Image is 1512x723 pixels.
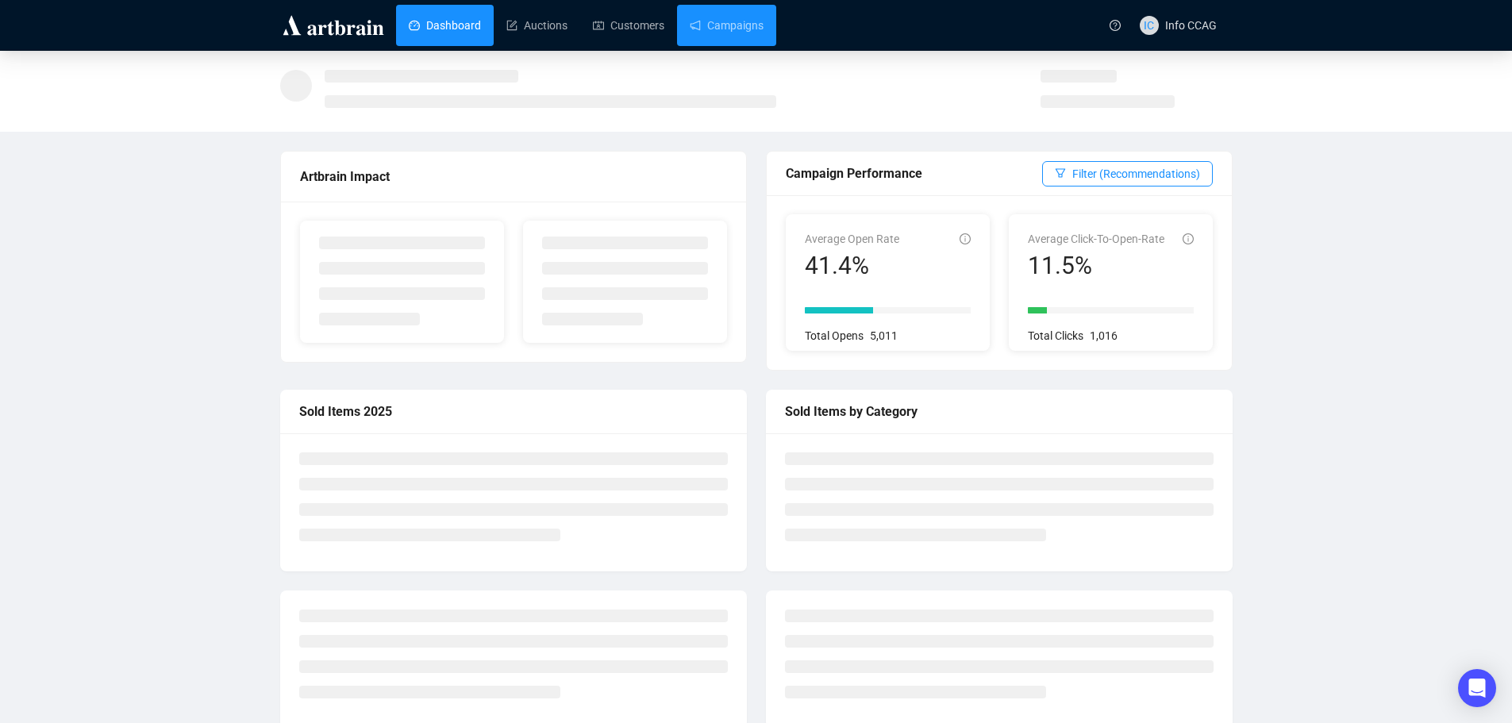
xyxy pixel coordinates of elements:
span: question-circle [1110,20,1121,31]
span: IC [1144,17,1154,34]
span: filter [1055,167,1066,179]
span: Info CCAG [1165,19,1217,32]
span: info-circle [1183,233,1194,244]
div: Campaign Performance [786,163,1042,183]
a: Campaigns [690,5,764,46]
div: Sold Items by Category [785,402,1214,421]
span: 5,011 [870,329,898,342]
span: 1,016 [1090,329,1118,342]
div: Sold Items 2025 [299,402,728,421]
a: Dashboard [409,5,481,46]
span: Total Clicks [1028,329,1083,342]
a: Customers [593,5,664,46]
button: Filter (Recommendations) [1042,161,1213,187]
span: Average Open Rate [805,233,899,245]
span: info-circle [960,233,971,244]
img: logo [280,13,387,38]
span: Average Click-To-Open-Rate [1028,233,1164,245]
div: Open Intercom Messenger [1458,669,1496,707]
div: 41.4% [805,251,899,281]
div: 11.5% [1028,251,1164,281]
span: Total Opens [805,329,864,342]
a: Auctions [506,5,567,46]
div: Artbrain Impact [300,167,727,187]
span: Filter (Recommendations) [1072,165,1200,183]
